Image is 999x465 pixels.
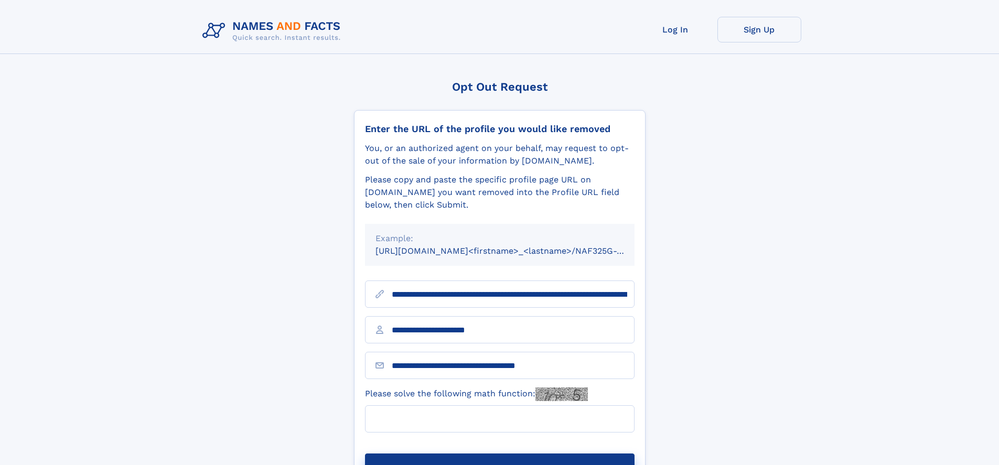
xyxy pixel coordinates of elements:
small: [URL][DOMAIN_NAME]<firstname>_<lastname>/NAF325G-xxxxxxxx [375,246,654,256]
div: Opt Out Request [354,80,646,93]
a: Sign Up [717,17,801,42]
div: Example: [375,232,624,245]
img: Logo Names and Facts [198,17,349,45]
div: You, or an authorized agent on your behalf, may request to opt-out of the sale of your informatio... [365,142,635,167]
div: Please copy and paste the specific profile page URL on [DOMAIN_NAME] you want removed into the Pr... [365,174,635,211]
label: Please solve the following math function: [365,387,588,401]
a: Log In [633,17,717,42]
div: Enter the URL of the profile you would like removed [365,123,635,135]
